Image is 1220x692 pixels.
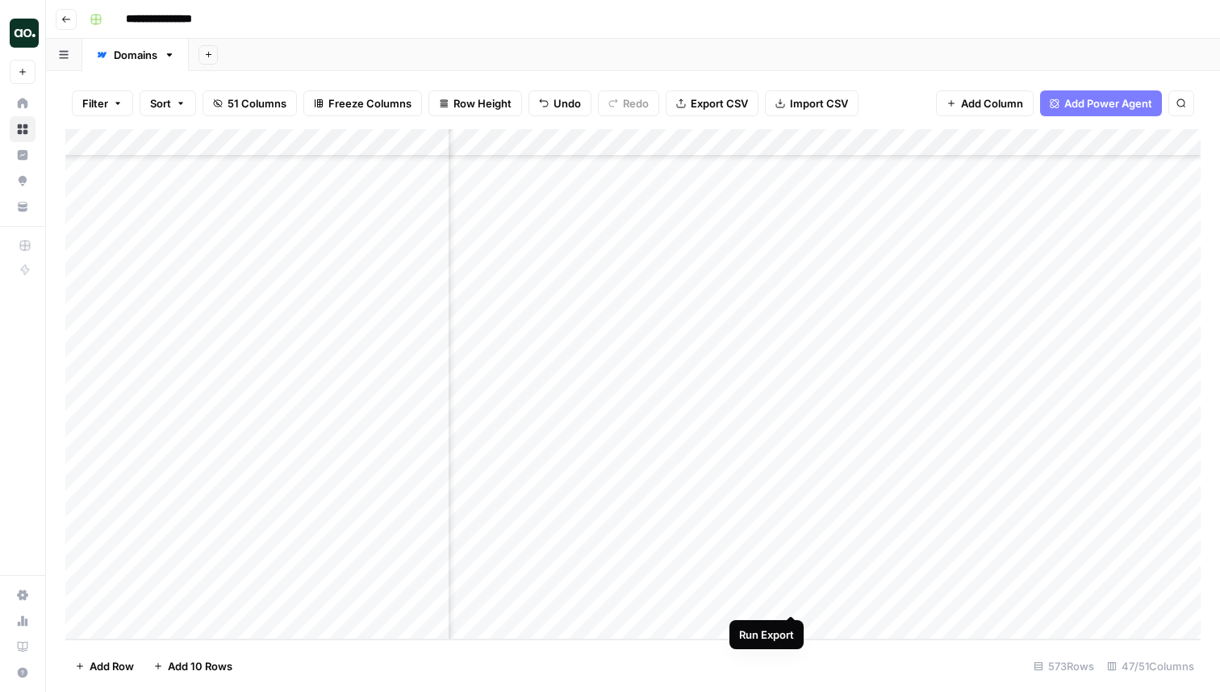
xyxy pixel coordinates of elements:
[10,116,36,142] a: Browse
[554,95,581,111] span: Undo
[303,90,422,116] button: Freeze Columns
[529,90,591,116] button: Undo
[623,95,649,111] span: Redo
[739,627,794,643] div: Run Export
[144,653,242,679] button: Add 10 Rows
[328,95,412,111] span: Freeze Columns
[1040,90,1162,116] button: Add Power Agent
[790,95,848,111] span: Import CSV
[168,658,232,674] span: Add 10 Rows
[598,90,659,116] button: Redo
[150,95,171,111] span: Sort
[453,95,512,111] span: Row Height
[1027,653,1101,679] div: 573 Rows
[428,90,522,116] button: Row Height
[65,653,144,679] button: Add Row
[961,95,1023,111] span: Add Column
[10,13,36,53] button: Workspace: AO Internal Ops
[10,660,36,686] button: Help + Support
[765,90,859,116] button: Import CSV
[228,95,286,111] span: 51 Columns
[666,90,758,116] button: Export CSV
[82,39,189,71] a: Domains
[10,19,39,48] img: AO Internal Ops Logo
[114,47,157,63] div: Domains
[1064,95,1152,111] span: Add Power Agent
[10,608,36,634] a: Usage
[1101,653,1201,679] div: 47/51 Columns
[10,90,36,116] a: Home
[203,90,297,116] button: 51 Columns
[691,95,748,111] span: Export CSV
[82,95,108,111] span: Filter
[90,658,134,674] span: Add Row
[10,168,36,194] a: Opportunities
[10,634,36,660] a: Learning Hub
[10,142,36,168] a: Insights
[936,90,1034,116] button: Add Column
[140,90,196,116] button: Sort
[10,194,36,220] a: Your Data
[72,90,133,116] button: Filter
[10,582,36,608] a: Settings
